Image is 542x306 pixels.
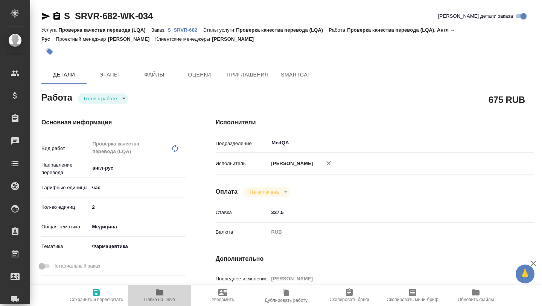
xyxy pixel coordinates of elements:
p: Исполнитель [216,160,269,167]
button: Папка на Drive [128,285,191,306]
div: Медицина [90,220,186,233]
span: Файлы [136,70,172,80]
input: ✎ Введи что-нибудь [269,207,507,218]
p: Этапы услуги [203,27,236,33]
button: Готов к работе [82,95,119,102]
button: Скопировать бриф [318,285,381,306]
button: Скопировать мини-бриф [381,285,444,306]
p: Направление перевода [41,161,90,176]
p: [PERSON_NAME] [212,36,259,42]
a: S_SRVR-682 [167,26,203,33]
p: Последнее изменение [216,275,269,283]
div: RUB [269,226,507,239]
p: Работа [329,27,347,33]
button: Дублировать работу [254,285,318,306]
button: Не оплачена [247,189,281,195]
p: Проверка качества перевода (LQA) [236,27,329,33]
h2: 675 RUB [489,93,525,106]
p: Тематика [41,243,90,250]
h4: Оплата [216,187,238,196]
p: S_SRVR-682 [167,27,203,33]
input: ✎ Введи что-нибудь [90,202,186,213]
p: Общая тематика [41,223,90,231]
span: Детали [46,70,82,80]
span: Дублировать работу [265,298,308,303]
p: Кол-во единиц [41,203,90,211]
span: Сохранить и пересчитать [70,297,123,302]
span: Этапы [91,70,127,80]
p: Заказ: [151,27,167,33]
button: Скопировать ссылку [52,12,61,21]
p: Тарифные единицы [41,184,90,191]
div: час [90,181,186,194]
h4: Основная информация [41,118,186,127]
span: Приглашения [227,70,269,80]
p: Вид работ [41,145,90,152]
p: [PERSON_NAME] [269,160,313,167]
button: Удалить исполнителя [320,155,337,171]
span: 🙏 [519,266,531,282]
button: Open [181,167,183,169]
span: Папка на Drive [144,297,175,302]
p: Услуга [41,27,58,33]
p: Ставка [216,209,269,216]
h2: Работа [41,90,72,104]
button: Сохранить и пересчитать [65,285,128,306]
button: Уведомить [191,285,254,306]
span: Скопировать бриф [329,297,369,302]
p: Клиентские менеджеры [155,36,212,42]
span: SmartCat [278,70,314,80]
span: Скопировать мини-бриф [387,297,438,302]
p: Валюта [216,228,269,236]
input: Пустое поле [269,273,507,284]
span: Обновить файлы [458,297,494,302]
h4: Исполнители [216,118,534,127]
span: Оценки [181,70,218,80]
span: Нотариальный заказ [52,262,100,270]
h4: Дополнительно [216,254,534,263]
div: Готов к работе [78,93,128,104]
button: Добавить тэг [41,43,58,60]
p: [PERSON_NAME] [108,36,155,42]
button: 🙏 [516,265,534,283]
button: Open [503,142,505,144]
p: Подразделение [216,140,269,147]
p: Проектный менеджер [56,36,108,42]
button: Обновить файлы [444,285,507,306]
span: Уведомить [212,297,234,302]
div: Готов к работе [244,187,290,197]
a: S_SRVR-682-WK-034 [64,11,153,21]
span: [PERSON_NAME] детали заказа [438,12,513,20]
button: Скопировать ссылку для ЯМессенджера [41,12,50,21]
div: Фармацевтика [90,240,186,253]
p: Проверка качества перевода (LQA) [58,27,151,33]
